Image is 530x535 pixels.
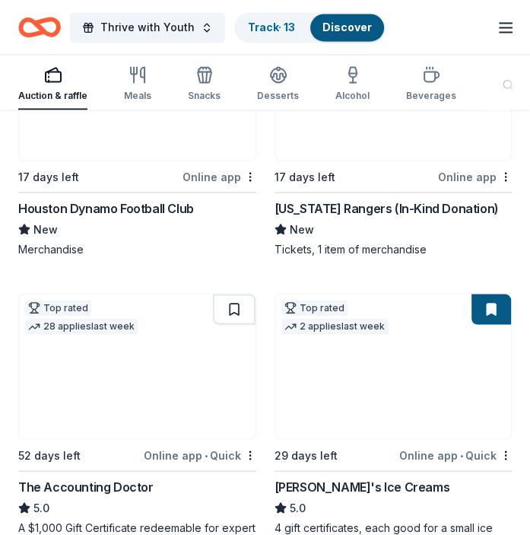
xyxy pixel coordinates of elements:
[182,167,256,186] div: Online app
[188,90,221,102] div: Snacks
[275,167,335,186] div: 17 days left
[18,14,256,256] a: Image for Houston Dynamo Football Club1 applylast weekLocal17 days leftOnline appHouston Dynamo F...
[460,449,463,461] span: •
[281,300,348,315] div: Top rated
[124,90,151,102] div: Meals
[33,220,58,238] span: New
[18,199,194,217] div: Houston Dynamo Football Club
[322,21,372,33] a: Discover
[234,12,386,43] button: Track· 13Discover
[18,59,87,110] button: Auction & raffle
[275,294,512,438] img: Image for Amy's Ice Creams
[100,18,195,37] span: Thrive with Youth
[290,498,306,517] span: 5.0
[406,90,456,102] div: Beverages
[257,90,299,102] div: Desserts
[144,445,256,464] div: Online app Quick
[205,449,208,461] span: •
[25,318,138,334] div: 28 applies last week
[18,446,81,464] div: 52 days left
[248,21,295,33] a: Track· 13
[275,477,450,495] div: [PERSON_NAME]'s Ice Creams
[290,220,314,238] span: New
[18,90,87,102] div: Auction & raffle
[275,446,338,464] div: 29 days left
[335,59,370,110] button: Alcohol
[33,498,49,517] span: 5.0
[188,59,221,110] button: Snacks
[438,167,512,186] div: Online app
[18,477,154,495] div: The Accounting Doctor
[18,9,61,45] a: Home
[281,318,388,334] div: 2 applies last week
[275,241,513,256] div: Tickets, 1 item of merchandise
[257,59,299,110] button: Desserts
[406,59,456,110] button: Beverages
[275,199,499,217] div: [US_STATE] Rangers (In-Kind Donation)
[399,445,512,464] div: Online app Quick
[18,241,256,256] div: Merchandise
[275,14,513,256] a: Image for Texas Rangers (In-Kind Donation)2 applieslast week17 days leftOnline app[US_STATE] Rang...
[70,12,225,43] button: Thrive with Youth
[335,90,370,102] div: Alcohol
[25,300,91,315] div: Top rated
[18,167,79,186] div: 17 days left
[124,59,151,110] button: Meals
[19,294,255,438] img: Image for The Accounting Doctor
